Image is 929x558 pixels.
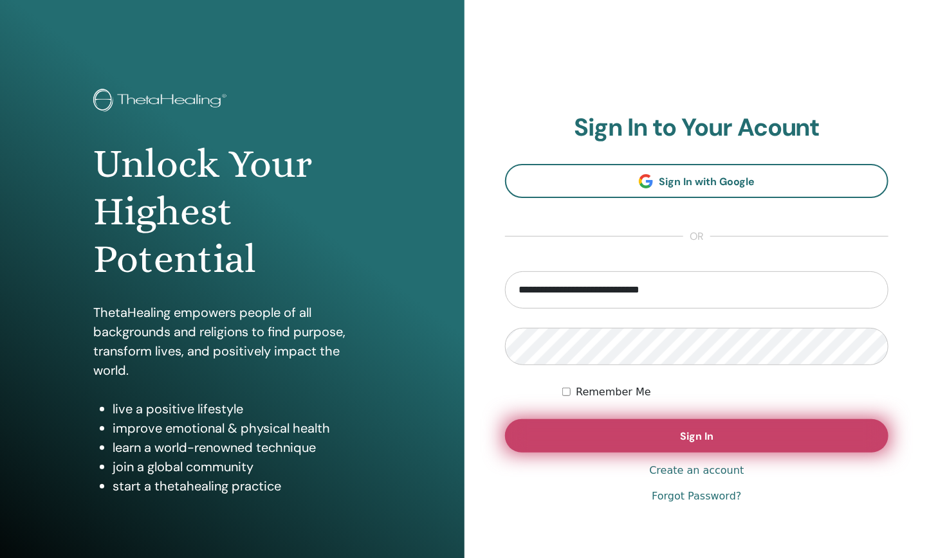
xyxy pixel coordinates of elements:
a: Create an account [649,463,744,478]
li: improve emotional & physical health [113,419,371,438]
p: ThetaHealing empowers people of all backgrounds and religions to find purpose, transform lives, a... [93,303,371,380]
button: Sign In [505,419,888,453]
h2: Sign In to Your Acount [505,113,888,143]
div: Keep me authenticated indefinitely or until I manually logout [562,384,888,400]
span: Sign In [680,429,713,443]
a: Forgot Password? [652,489,741,504]
label: Remember Me [576,384,651,400]
li: start a thetahealing practice [113,476,371,496]
span: or [683,229,710,244]
li: join a global community [113,457,371,476]
li: live a positive lifestyle [113,399,371,419]
li: learn a world-renowned technique [113,438,371,457]
h1: Unlock Your Highest Potential [93,140,371,283]
span: Sign In with Google [659,175,755,188]
a: Sign In with Google [505,164,888,198]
